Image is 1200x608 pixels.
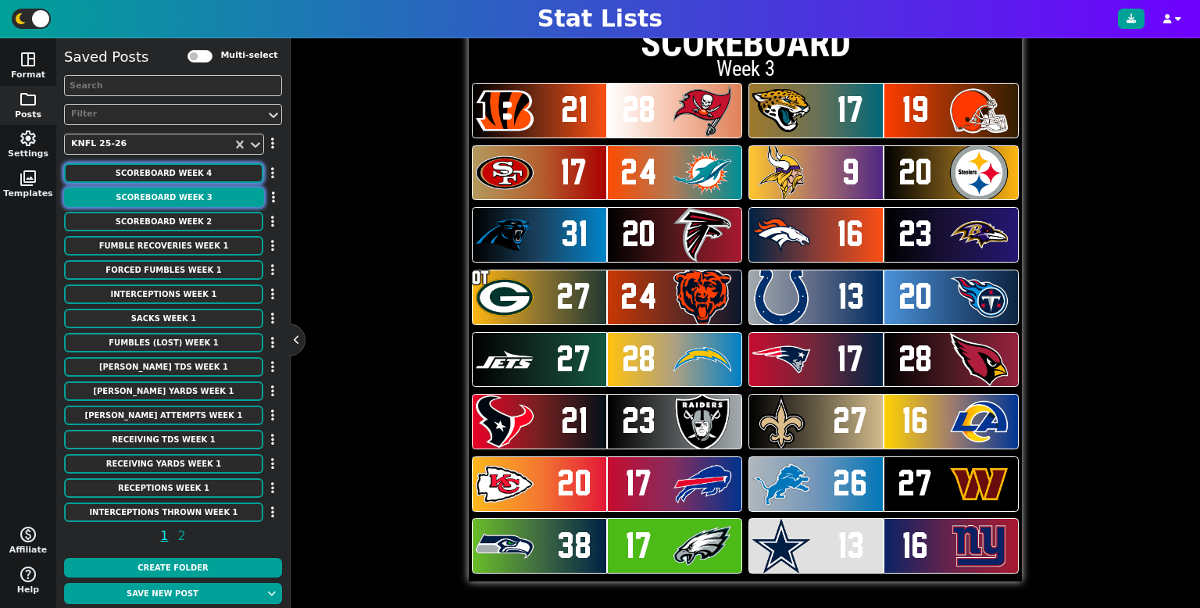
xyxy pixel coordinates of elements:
[64,357,263,377] button: [PERSON_NAME] TDs Week 1
[623,339,657,378] span: 28
[220,49,277,63] label: Multi-select
[64,212,263,231] button: SCOREBOARD Week 2
[64,583,261,604] button: Save new post
[64,48,148,66] h5: Saved Posts
[562,401,588,440] span: 21
[837,214,865,253] span: 16
[19,50,37,69] span: space_dashboard
[537,5,662,33] h1: Stat Lists
[557,339,592,378] span: 27
[557,277,592,316] span: 27
[19,129,37,148] span: settings
[837,90,865,129] span: 17
[64,558,282,578] button: Create Folder
[623,90,657,129] span: 28
[899,277,934,316] span: 20
[469,59,1022,80] h2: Week 3
[19,565,37,584] span: help
[902,526,930,565] span: 16
[64,430,263,449] button: Receiving TDs Week 1
[71,138,226,151] div: KNFL 25-26
[842,152,860,191] span: 9
[64,284,263,304] button: Interceptions Week 1
[623,214,657,253] span: 20
[64,260,263,280] button: Forced Fumbles Week 1
[64,163,263,183] button: SCOREBOARD Week 4
[899,152,934,191] span: 20
[64,478,263,498] button: Receptions Week 1
[64,333,263,352] button: Fumbles (Lost) Week 1
[158,526,170,545] span: 1
[838,277,865,316] span: 13
[64,502,263,522] button: Interceptions Thrown Week 1
[19,169,37,188] span: photo_library
[623,401,657,440] span: 23
[469,26,1022,63] h1: SCOREBOARD
[176,526,188,545] span: 2
[562,90,588,129] span: 21
[621,277,658,316] span: 24
[472,270,489,285] div: OT
[834,401,869,440] span: 27
[64,381,263,401] button: [PERSON_NAME] Yards Week 1
[64,188,264,207] button: SCOREBOARD Week 3
[621,152,658,191] span: 24
[561,152,588,191] span: 17
[19,90,37,109] span: folder
[902,90,930,129] span: 19
[837,339,865,378] span: 17
[64,309,263,328] button: Sacks Week 1
[64,454,263,474] button: Receiving Yards Week 1
[626,463,653,502] span: 17
[898,463,934,502] span: 27
[899,339,934,378] span: 28
[562,214,588,253] span: 31
[834,463,869,502] span: 26
[558,526,592,565] span: 38
[558,463,592,502] span: 20
[899,214,934,253] span: 23
[64,236,263,256] button: Fumble Recoveries Week 1
[19,525,37,544] span: monetization_on
[838,526,865,565] span: 13
[626,526,653,565] span: 17
[64,75,282,96] input: Search
[64,406,263,425] button: [PERSON_NAME] Attempts Week 1
[902,401,930,440] span: 16
[71,108,259,121] div: Filter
